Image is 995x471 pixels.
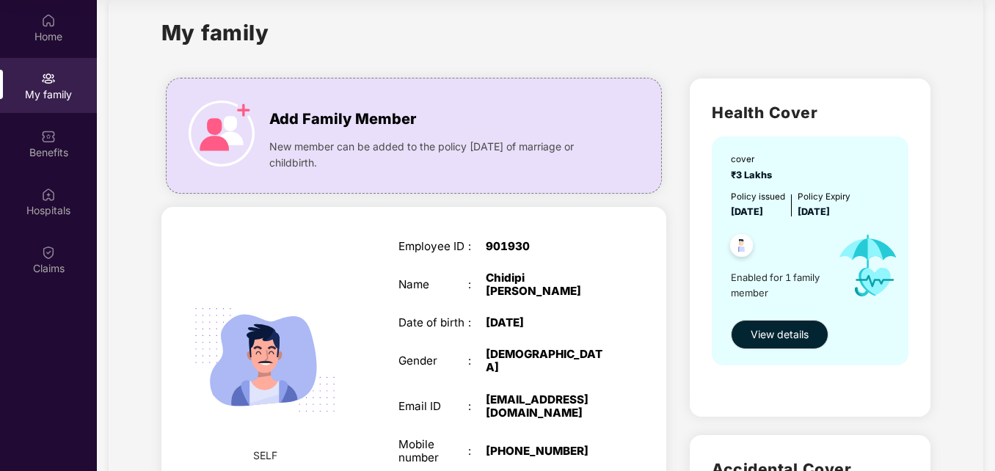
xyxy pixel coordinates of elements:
div: Policy Expiry [798,190,850,203]
img: svg+xml;base64,PHN2ZyB4bWxucz0iaHR0cDovL3d3dy53My5vcmcvMjAwMC9zdmciIHdpZHRoPSI0OC45NDMiIGhlaWdodD... [724,230,759,266]
div: : [468,240,486,253]
img: svg+xml;base64,PHN2ZyBpZD0iSG9zcGl0YWxzIiB4bWxucz0iaHR0cDovL3d3dy53My5vcmcvMjAwMC9zdmciIHdpZHRoPS... [41,187,56,202]
span: Enabled for 1 family member [731,270,825,300]
div: Email ID [398,400,468,413]
div: Date of birth [398,316,468,329]
h1: My family [161,16,269,49]
div: : [468,278,486,291]
span: ₹3 Lakhs [731,169,776,180]
div: cover [731,153,776,166]
span: View details [751,326,809,343]
div: : [468,400,486,413]
div: : [468,445,486,458]
div: Name [398,278,468,291]
img: svg+xml;base64,PHN2ZyBpZD0iSG9tZSIgeG1sbnM9Imh0dHA6Ly93d3cudzMub3JnLzIwMDAvc3ZnIiB3aWR0aD0iMjAiIG... [41,13,56,28]
div: [EMAIL_ADDRESS][DOMAIN_NAME] [486,393,608,420]
img: icon [189,101,255,167]
button: View details [731,320,828,349]
span: SELF [253,448,277,464]
div: Chidipi [PERSON_NAME] [486,271,608,298]
div: : [468,316,486,329]
span: Add Family Member [269,108,416,131]
div: Mobile number [398,438,468,464]
div: Policy issued [731,190,785,203]
div: Employee ID [398,240,468,253]
div: [DATE] [486,316,608,329]
span: New member can be added to the policy [DATE] of marriage or childbirth. [269,139,608,171]
img: svg+xml;base64,PHN2ZyBpZD0iQ2xhaW0iIHhtbG5zPSJodHRwOi8vd3d3LnczLm9yZy8yMDAwL3N2ZyIgd2lkdGg9IjIwIi... [41,245,56,260]
span: [DATE] [798,206,830,217]
img: icon [825,219,911,313]
img: svg+xml;base64,PHN2ZyB4bWxucz0iaHR0cDovL3d3dy53My5vcmcvMjAwMC9zdmciIHdpZHRoPSIyMjQiIGhlaWdodD0iMT... [178,272,352,447]
div: [PHONE_NUMBER] [486,445,608,458]
h2: Health Cover [712,101,908,125]
img: svg+xml;base64,PHN2ZyBpZD0iQmVuZWZpdHMiIHhtbG5zPSJodHRwOi8vd3d3LnczLm9yZy8yMDAwL3N2ZyIgd2lkdGg9Ij... [41,129,56,144]
div: [DEMOGRAPHIC_DATA] [486,348,608,374]
div: Gender [398,354,468,368]
div: 901930 [486,240,608,253]
div: : [468,354,486,368]
span: [DATE] [731,206,763,217]
img: svg+xml;base64,PHN2ZyB3aWR0aD0iMjAiIGhlaWdodD0iMjAiIHZpZXdCb3g9IjAgMCAyMCAyMCIgZmlsbD0ibm9uZSIgeG... [41,71,56,86]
